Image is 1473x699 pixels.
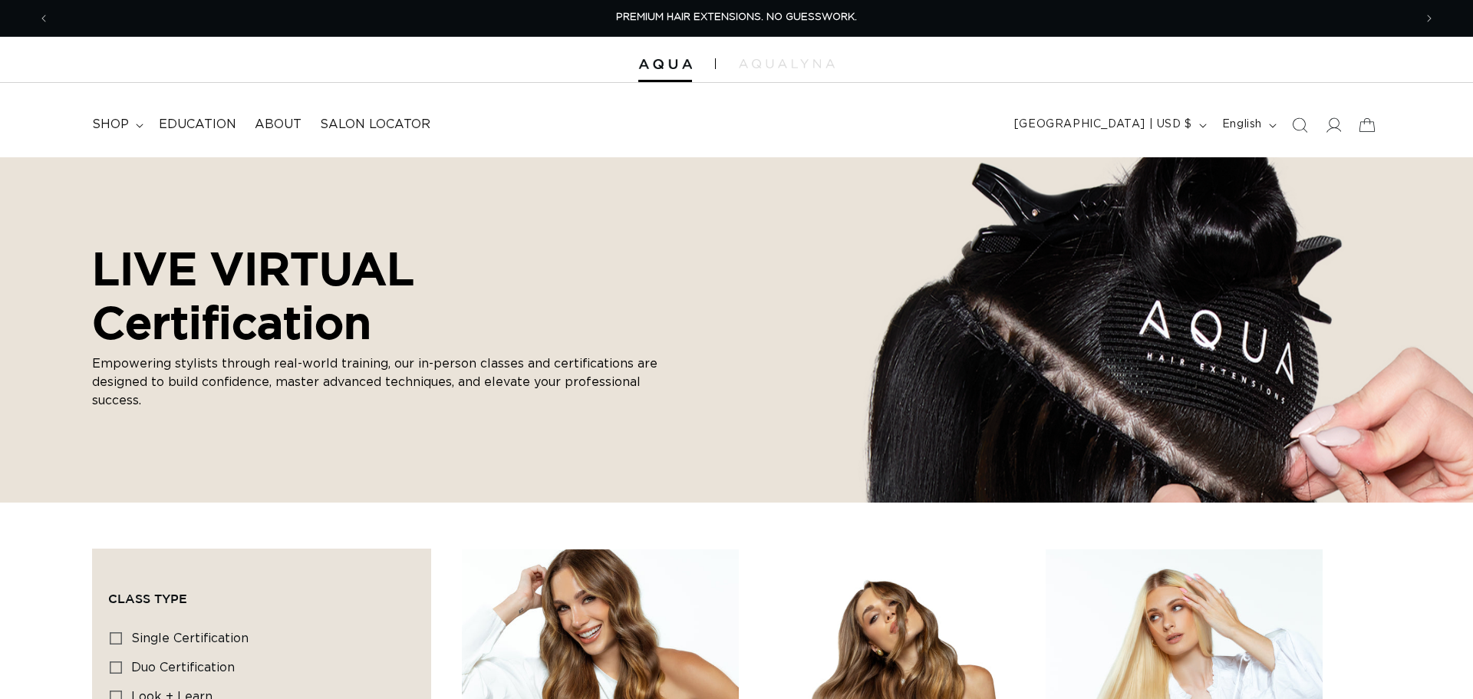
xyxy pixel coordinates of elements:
[311,107,440,142] a: Salon Locator
[150,107,245,142] a: Education
[27,4,61,33] button: Previous announcement
[92,242,675,348] h2: LIVE VIRTUAL Certification
[1222,117,1262,133] span: English
[92,117,129,133] span: shop
[131,661,235,674] span: duo certification
[1014,117,1192,133] span: [GEOGRAPHIC_DATA] | USD $
[159,117,236,133] span: Education
[739,59,835,68] img: aqualyna.com
[108,592,187,605] span: Class Type
[320,117,430,133] span: Salon Locator
[83,107,150,142] summary: shop
[1412,4,1446,33] button: Next announcement
[245,107,311,142] a: About
[616,12,857,22] span: PREMIUM HAIR EXTENSIONS. NO GUESSWORK.
[255,117,302,133] span: About
[108,565,415,620] summary: Class Type (0 selected)
[131,632,249,645] span: single certification
[92,355,675,410] p: Empowering stylists through real-world training, our in-person classes and certifications are des...
[1213,110,1283,140] button: English
[638,59,692,70] img: Aqua Hair Extensions
[1283,108,1316,142] summary: Search
[1005,110,1213,140] button: [GEOGRAPHIC_DATA] | USD $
